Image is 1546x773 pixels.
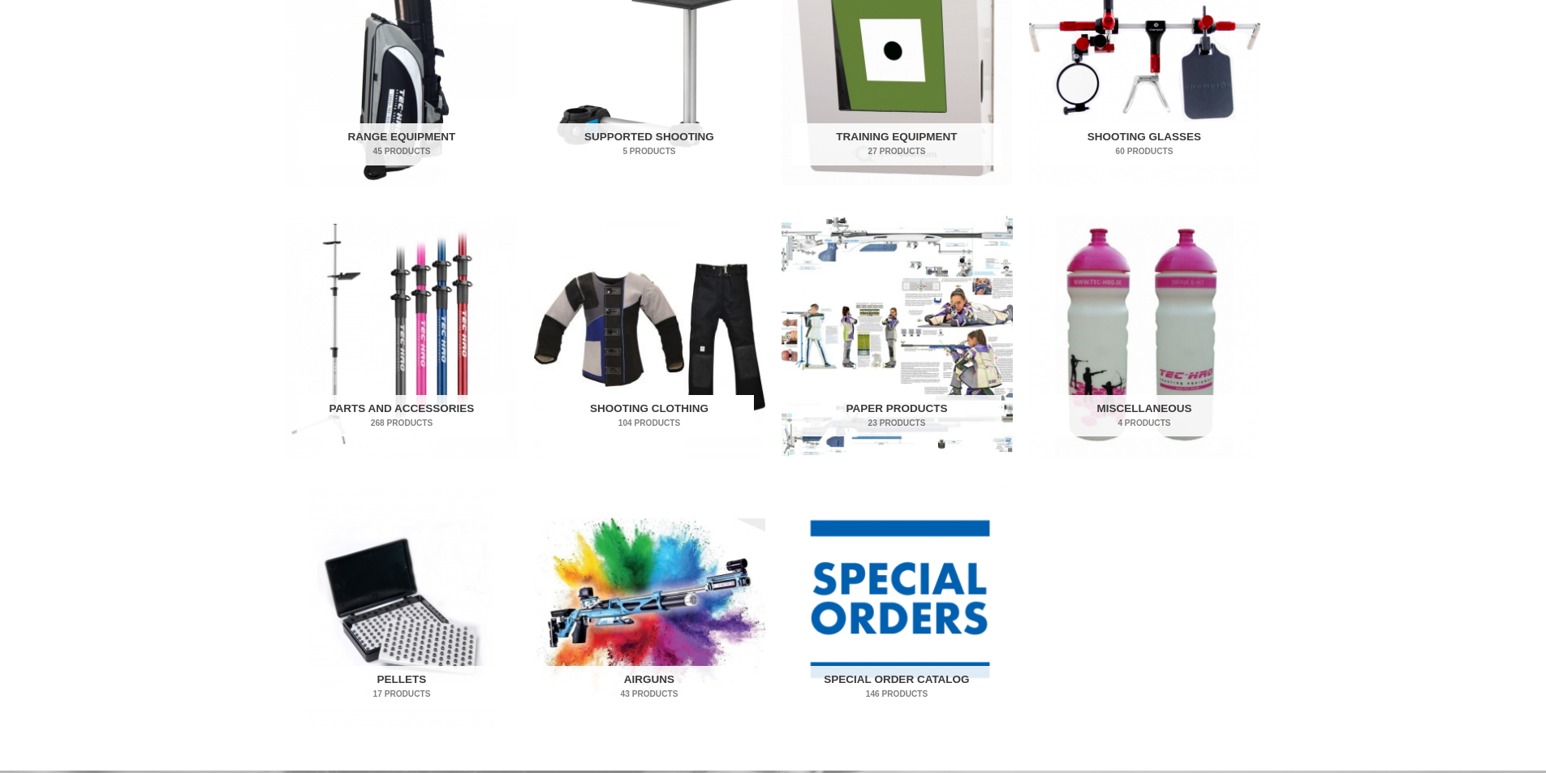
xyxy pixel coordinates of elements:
[534,216,765,457] img: Shooting Clothing
[782,487,1013,728] img: Special Order Catalog
[286,216,518,457] a: Visit product category Parts and Accessories
[1040,145,1249,157] mark: 60 Products
[1040,123,1249,165] h2: Shooting Glasses
[297,123,506,165] h2: Range Equipment
[1040,417,1249,429] mark: 4 Products
[545,395,754,437] h2: Shooting Clothing
[534,487,765,728] a: Visit product category Airguns
[545,688,754,700] mark: 43 Products
[286,216,518,457] img: Parts and Accessories
[1040,395,1249,437] h2: Miscellaneous
[545,417,754,429] mark: 104 Products
[286,487,518,728] img: Pellets
[1029,216,1260,457] img: Miscellaneous
[1029,216,1260,457] a: Visit product category Miscellaneous
[782,216,1013,457] a: Visit product category Paper Products
[545,666,754,708] h2: Airguns
[792,123,1001,165] h2: Training Equipment
[534,487,765,728] img: Airguns
[792,417,1001,429] mark: 23 Products
[792,688,1001,700] mark: 146 Products
[534,216,765,457] a: Visit product category Shooting Clothing
[286,487,518,728] a: Visit product category Pellets
[792,395,1001,437] h2: Paper Products
[297,417,506,429] mark: 268 Products
[297,395,506,437] h2: Parts and Accessories
[782,216,1013,457] img: Paper Products
[545,123,754,165] h2: Supported Shooting
[792,666,1001,708] h2: Special Order Catalog
[297,688,506,700] mark: 17 Products
[782,487,1013,728] a: Visit product category Special Order Catalog
[297,145,506,157] mark: 45 Products
[792,145,1001,157] mark: 27 Products
[297,666,506,708] h2: Pellets
[545,145,754,157] mark: 5 Products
